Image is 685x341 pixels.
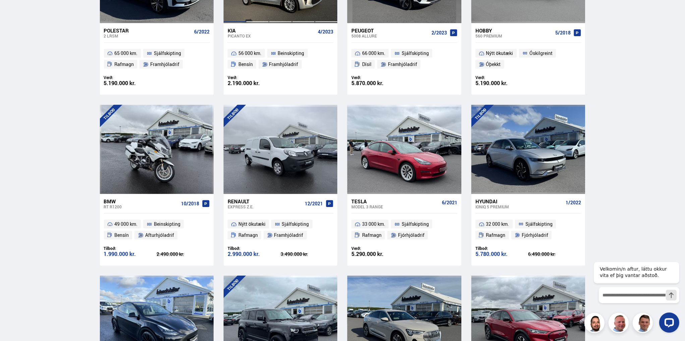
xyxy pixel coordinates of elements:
[181,201,199,206] span: 10/2018
[104,27,191,33] div: Polestar
[274,231,303,239] span: Framhjóladrif
[522,231,548,239] span: Fjórhjóladrif
[100,23,214,95] a: Polestar 2 LRSM 6/2022 65 000 km. Sjálfskipting Rafmagn Framhjóladrif Verð: 5.190.000 kr.
[114,49,137,57] span: 65 000 km.
[154,49,181,57] span: Sjálfskipting
[388,60,417,68] span: Framhjóladrif
[238,49,262,57] span: 56 000 km.
[528,252,581,257] div: 6.490.000 kr.
[228,251,281,257] div: 2.990.000 kr.
[305,201,323,206] span: 12/2021
[347,194,461,266] a: Tesla Model 3 RANGE 6/2021 33 000 km. Sjálfskipting Rafmagn Fjórhjóladrif Verð: 5.290.000 kr.
[351,198,439,204] div: Tesla
[588,250,682,338] iframe: LiveChat chat widget
[224,23,337,95] a: Kia Picanto EX 4/2023 56 000 km. Beinskipting Bensín Framhjóladrif Verð: 2.190.000 kr.
[157,252,210,257] div: 2.490.000 kr.
[402,49,429,57] span: Sjálfskipting
[278,49,304,57] span: Beinskipting
[402,220,429,228] span: Sjálfskipting
[228,75,281,80] div: Verð:
[351,204,439,209] div: Model 3 RANGE
[442,200,457,205] span: 6/2021
[525,220,553,228] span: Sjálfskipting
[150,60,179,68] span: Framhjóladrif
[269,60,298,68] span: Framhjóladrif
[362,49,385,57] span: 66 000 km.
[475,75,528,80] div: Verð:
[471,23,585,95] a: Hobby 560 PREMIUM 5/2018 Nýtt ökutæki Óskilgreint Óþekkt Verð: 5.190.000 kr.
[486,49,513,57] span: Nýtt ökutæki
[351,75,404,80] div: Verð:
[347,23,461,95] a: Peugeot 5008 ALLURE 2/2023 66 000 km. Sjálfskipting Dísil Framhjóladrif Verð: 5.870.000 kr.
[475,33,553,38] div: 560 PREMIUM
[114,220,137,228] span: 49 000 km.
[398,231,424,239] span: Fjórhjóladrif
[104,33,191,38] div: 2 LRSM
[475,27,553,33] div: Hobby
[566,200,581,205] span: 1/2022
[529,49,553,57] span: Óskilgreint
[228,27,315,33] div: Kia
[228,198,302,204] div: Renault
[555,30,571,36] span: 5/2018
[104,251,157,257] div: 1.990.000 kr.
[486,231,506,239] span: Rafmagn
[585,314,606,334] img: nhp88E3Fdnt1Opn2.png
[362,231,382,239] span: Rafmagn
[228,33,315,38] div: Picanto EX
[228,80,281,86] div: 2.190.000 kr.
[351,33,429,38] div: 5008 ALLURE
[104,204,178,209] div: RT R1200
[362,60,372,68] span: Dísil
[475,80,528,86] div: 5.190.000 kr.
[432,30,447,36] span: 2/2023
[281,252,334,257] div: 3.490.000 kr.
[238,220,266,228] span: Nýtt ökutæki
[351,27,429,33] div: Peugeot
[104,75,157,80] div: Verð:
[351,251,404,257] div: 5.290.000 kr.
[104,198,178,204] div: BMW
[238,60,253,68] span: Bensín
[351,80,404,86] div: 5.870.000 kr.
[475,246,528,251] div: Tilboð:
[194,29,210,35] span: 6/2022
[228,204,302,209] div: Express Z.E.
[228,246,281,251] div: Tilboð:
[475,198,563,204] div: Hyundai
[471,194,585,266] a: Hyundai IONIQ 5 PREMIUM 1/2022 32 000 km. Sjálfskipting Rafmagn Fjórhjóladrif Tilboð: 5.780.000 k...
[475,204,563,209] div: IONIQ 5 PREMIUM
[282,220,309,228] span: Sjálfskipting
[351,246,404,251] div: Verð:
[145,231,174,239] span: Afturhjóladrif
[100,194,214,266] a: BMW RT R1200 10/2018 49 000 km. Beinskipting Bensín Afturhjóladrif Tilboð: 1.990.000 kr. 2.490.00...
[114,60,134,68] span: Rafmagn
[104,80,157,86] div: 5.190.000 kr.
[475,251,528,257] div: 5.780.000 kr.
[224,194,337,266] a: Renault Express Z.E. 12/2021 Nýtt ökutæki Sjálfskipting Rafmagn Framhjóladrif Tilboð: 2.990.000 k...
[486,60,501,68] span: Óþekkt
[114,231,129,239] span: Bensín
[486,220,509,228] span: 32 000 km.
[238,231,258,239] span: Rafmagn
[154,220,180,228] span: Beinskipting
[362,220,385,228] span: 33 000 km.
[318,29,333,35] span: 4/2023
[104,246,157,251] div: Tilboð:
